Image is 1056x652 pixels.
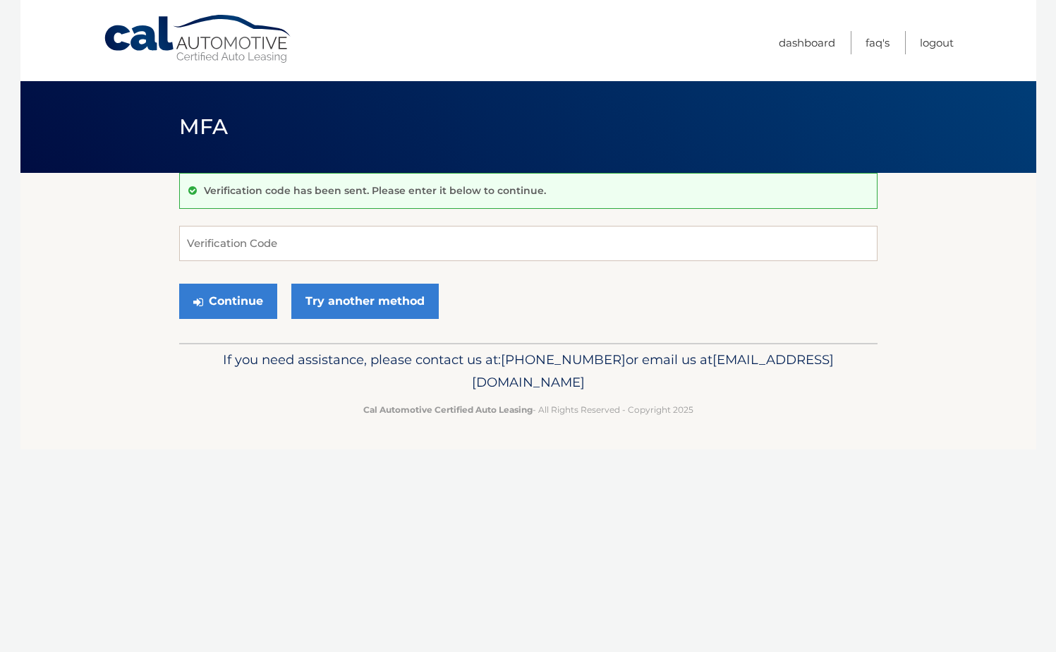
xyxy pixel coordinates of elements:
[779,31,835,54] a: Dashboard
[188,402,868,417] p: - All Rights Reserved - Copyright 2025
[179,284,277,319] button: Continue
[188,349,868,394] p: If you need assistance, please contact us at: or email us at
[179,114,229,140] span: MFA
[103,14,293,64] a: Cal Automotive
[363,404,533,415] strong: Cal Automotive Certified Auto Leasing
[291,284,439,319] a: Try another method
[920,31,954,54] a: Logout
[179,226,878,261] input: Verification Code
[866,31,890,54] a: FAQ's
[501,351,626,368] span: [PHONE_NUMBER]
[204,184,546,197] p: Verification code has been sent. Please enter it below to continue.
[472,351,834,390] span: [EMAIL_ADDRESS][DOMAIN_NAME]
